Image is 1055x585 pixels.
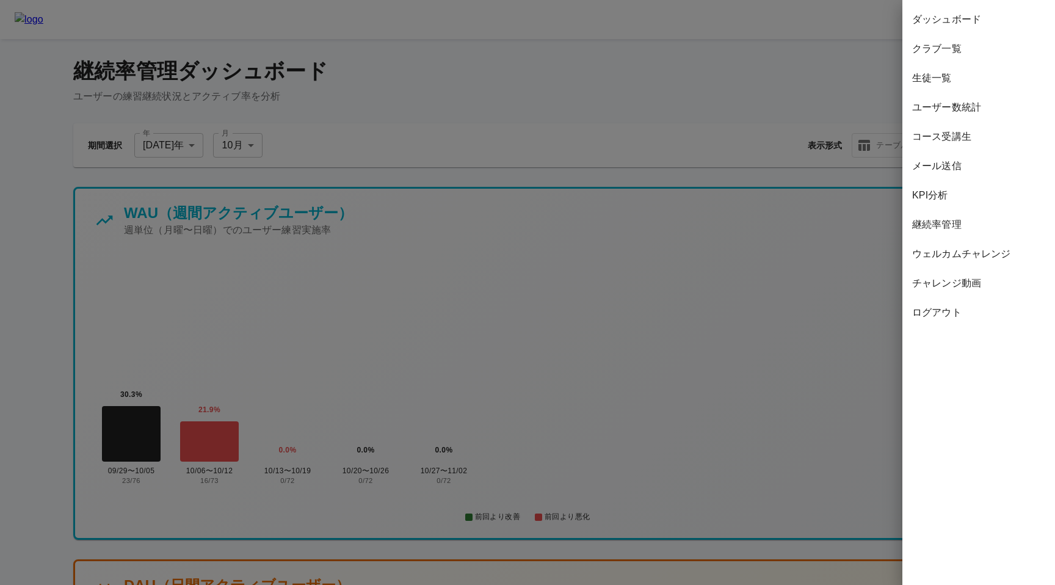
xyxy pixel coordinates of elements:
span: ダッシュボード [912,12,1045,27]
div: メール送信 [902,151,1055,181]
span: ウェルカムチャレンジ [912,247,1045,261]
span: コース受講生 [912,129,1045,144]
span: KPI分析 [912,188,1045,203]
div: ユーザー数統計 [902,93,1055,122]
span: クラブ一覧 [912,42,1045,56]
span: ユーザー数統計 [912,100,1045,115]
span: 生徒一覧 [912,71,1045,85]
div: 継続率管理 [902,210,1055,239]
div: コース受講生 [902,122,1055,151]
div: ダッシュボード [902,5,1055,34]
span: 継続率管理 [912,217,1045,232]
div: チャレンジ動画 [902,269,1055,298]
div: 生徒一覧 [902,64,1055,93]
div: ウェルカムチャレンジ [902,239,1055,269]
div: ログアウト [902,298,1055,327]
span: メール送信 [912,159,1045,173]
span: チャレンジ動画 [912,276,1045,291]
div: クラブ一覧 [902,34,1055,64]
span: ログアウト [912,305,1045,320]
div: KPI分析 [902,181,1055,210]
